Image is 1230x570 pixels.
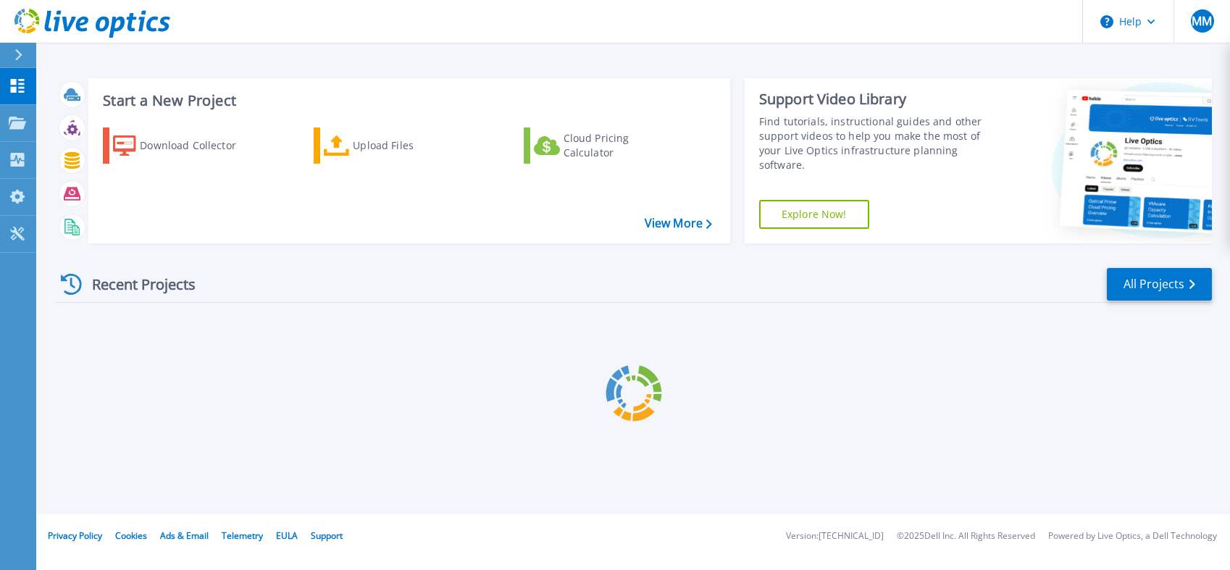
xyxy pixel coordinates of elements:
[1192,15,1212,27] span: MM
[1048,532,1217,541] li: Powered by Live Optics, a Dell Technology
[786,532,884,541] li: Version: [TECHNICAL_ID]
[645,217,712,230] a: View More
[160,529,209,542] a: Ads & Email
[759,114,995,172] div: Find tutorials, instructional guides and other support videos to help you make the most of your L...
[759,90,995,109] div: Support Video Library
[56,267,215,302] div: Recent Projects
[276,529,298,542] a: EULA
[1107,268,1212,301] a: All Projects
[524,127,685,164] a: Cloud Pricing Calculator
[314,127,475,164] a: Upload Files
[103,93,711,109] h3: Start a New Project
[353,131,469,160] div: Upload Files
[140,131,256,160] div: Download Collector
[222,529,263,542] a: Telemetry
[564,131,679,160] div: Cloud Pricing Calculator
[48,529,102,542] a: Privacy Policy
[103,127,264,164] a: Download Collector
[115,529,147,542] a: Cookies
[897,532,1035,541] li: © 2025 Dell Inc. All Rights Reserved
[759,200,869,229] a: Explore Now!
[311,529,343,542] a: Support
